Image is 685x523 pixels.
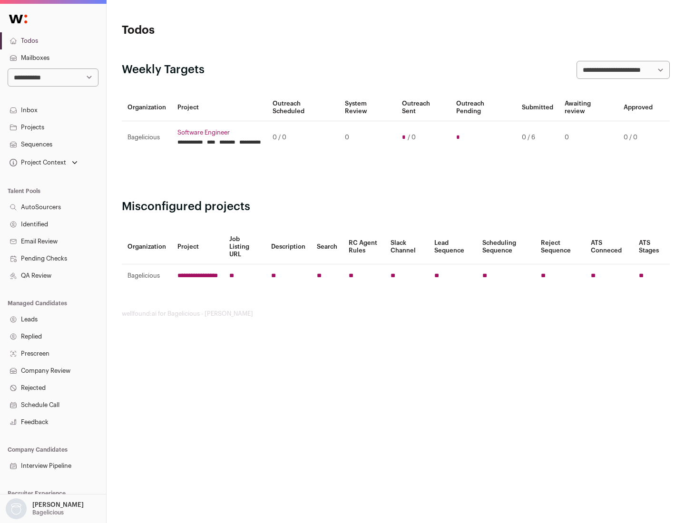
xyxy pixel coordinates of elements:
td: 0 / 0 [618,121,658,154]
h2: Weekly Targets [122,62,205,77]
th: Description [265,230,311,264]
td: 0 / 0 [267,121,339,154]
th: Outreach Pending [450,94,516,121]
th: ATS Conneced [585,230,633,264]
th: RC Agent Rules [343,230,384,264]
th: System Review [339,94,396,121]
th: Outreach Sent [396,94,451,121]
th: Organization [122,94,172,121]
th: Project [172,94,267,121]
th: Lead Sequence [429,230,477,264]
th: Organization [122,230,172,264]
th: Job Listing URL [224,230,265,264]
td: 0 / 6 [516,121,559,154]
span: / 0 [408,134,416,141]
th: Outreach Scheduled [267,94,339,121]
img: Wellfound [4,10,32,29]
h1: Todos [122,23,304,38]
div: Project Context [8,159,66,166]
footer: wellfound:ai for Bagelicious - [PERSON_NAME] [122,310,670,318]
p: Bagelicious [32,509,64,516]
button: Open dropdown [4,498,86,519]
th: Search [311,230,343,264]
td: Bagelicious [122,121,172,154]
th: Awaiting review [559,94,618,121]
th: Scheduling Sequence [477,230,535,264]
p: [PERSON_NAME] [32,501,84,509]
h2: Misconfigured projects [122,199,670,214]
img: nopic.png [6,498,27,519]
button: Open dropdown [8,156,79,169]
td: 0 [559,121,618,154]
th: Slack Channel [385,230,429,264]
th: Project [172,230,224,264]
th: Reject Sequence [535,230,586,264]
th: ATS Stages [633,230,670,264]
td: Bagelicious [122,264,172,288]
th: Submitted [516,94,559,121]
th: Approved [618,94,658,121]
td: 0 [339,121,396,154]
a: Software Engineer [177,129,261,136]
